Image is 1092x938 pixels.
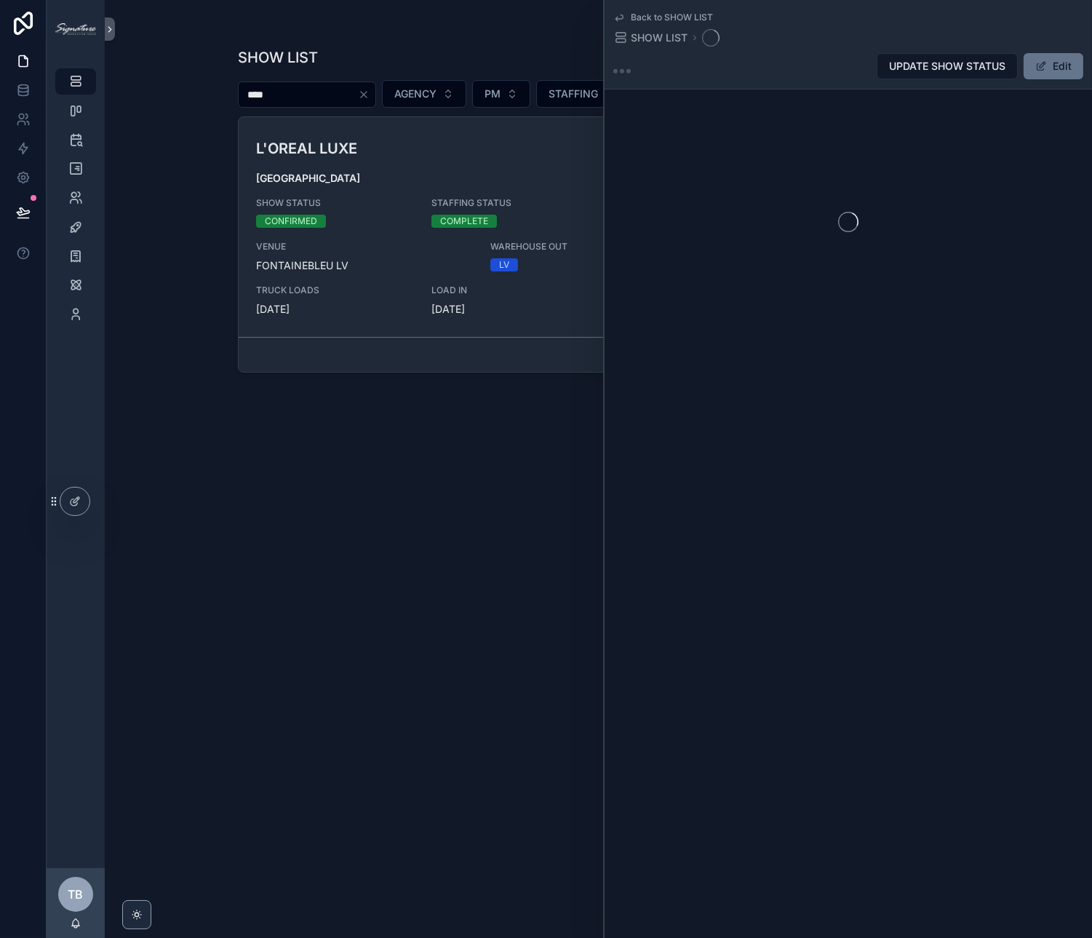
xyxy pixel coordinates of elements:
[485,87,501,101] span: PM
[358,89,375,100] button: Clear
[256,302,414,317] span: [DATE]
[394,87,437,101] span: AGENCY
[431,285,589,296] span: LOAD IN
[499,258,509,271] div: LV
[256,258,473,273] span: FONTAINEBLEU LV
[536,80,628,108] button: Select Button
[265,215,317,228] div: CONFIRMED
[68,886,84,903] span: TB
[472,80,530,108] button: Select Button
[549,87,598,101] span: STAFFING
[613,31,688,45] a: SHOW LIST
[256,138,706,159] h3: L'OREAL LUXE
[256,197,414,209] span: SHOW STATUS
[256,241,473,253] span: VENUE
[440,215,488,228] div: COMPLETE
[631,12,713,23] span: Back to SHOW LIST
[889,59,1005,73] span: UPDATE SHOW STATUS
[431,197,589,209] span: STAFFING STATUS
[256,285,414,296] span: TRUCK LOADS
[239,117,958,337] a: L'OREAL LUXE[GEOGRAPHIC_DATA]SHOW STATUSCONFIRMEDSTAFFING STATUSCOMPLETEAGENCYPRIME FILMSSPG PM[P...
[47,58,105,346] div: scrollable content
[877,53,1018,79] button: UPDATE SHOW STATUS
[631,31,688,45] span: SHOW LIST
[613,12,713,23] a: Back to SHOW LIST
[490,241,707,253] span: WAREHOUSE OUT
[382,80,466,108] button: Select Button
[431,302,589,317] span: [DATE]
[1024,53,1083,79] button: Edit
[256,172,360,184] strong: [GEOGRAPHIC_DATA]
[55,23,96,35] img: App logo
[238,47,318,68] h1: SHOW LIST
